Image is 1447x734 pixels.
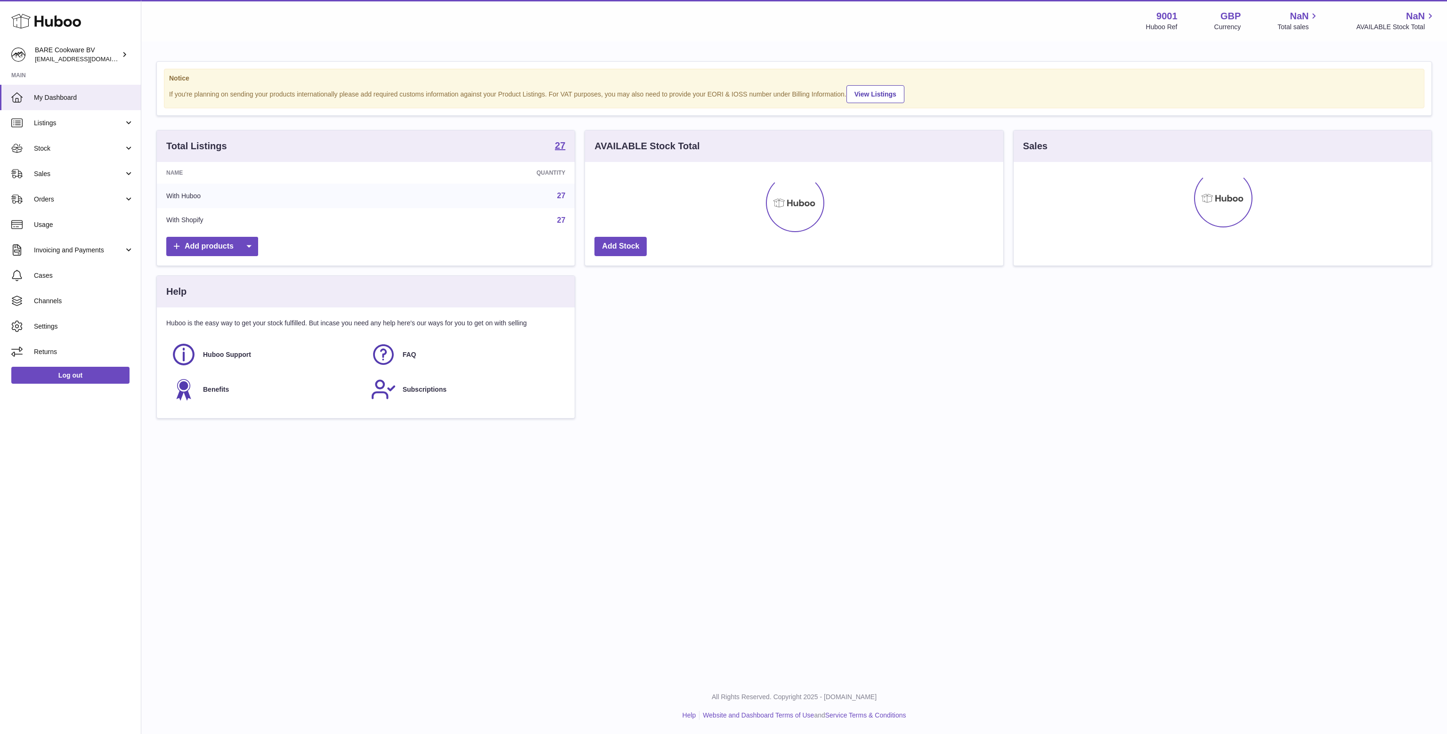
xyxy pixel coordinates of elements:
a: NaN AVAILABLE Stock Total [1356,10,1436,32]
span: Returns [34,347,134,356]
span: [EMAIL_ADDRESS][DOMAIN_NAME] [35,55,138,63]
span: AVAILABLE Stock Total [1356,23,1436,32]
li: and [699,711,906,720]
h3: Sales [1023,140,1048,153]
span: Cases [34,271,134,280]
a: Help [683,711,696,719]
img: info@barecookware.com [11,48,25,62]
span: NaN [1290,10,1309,23]
strong: Notice [169,74,1419,83]
a: 27 [555,141,565,152]
a: Log out [11,367,130,384]
span: Stock [34,144,124,153]
span: FAQ [403,350,416,359]
div: Currency [1214,23,1241,32]
th: Quantity [382,162,575,184]
strong: GBP [1220,10,1241,23]
a: 27 [557,216,566,224]
h3: AVAILABLE Stock Total [594,140,699,153]
p: All Rights Reserved. Copyright 2025 - [DOMAIN_NAME] [149,693,1439,702]
div: BARE Cookware BV [35,46,120,64]
span: Channels [34,297,134,306]
span: Sales [34,169,124,178]
span: Subscriptions [403,385,447,394]
span: Listings [34,119,124,128]
a: View Listings [846,85,904,103]
h3: Total Listings [166,140,227,153]
h3: Help [166,285,187,298]
td: With Huboo [157,184,382,208]
a: Subscriptions [371,377,561,402]
a: 27 [557,192,566,200]
a: Benefits [171,377,361,402]
strong: 27 [555,141,565,150]
div: If you're planning on sending your products internationally please add required customs informati... [169,84,1419,103]
span: Huboo Support [203,350,251,359]
a: FAQ [371,342,561,367]
a: Huboo Support [171,342,361,367]
span: Usage [34,220,134,229]
a: Add Stock [594,237,647,256]
p: Huboo is the easy way to get your stock fulfilled. But incase you need any help here's our ways f... [166,319,565,328]
span: NaN [1406,10,1425,23]
a: Website and Dashboard Terms of Use [703,711,814,719]
span: Total sales [1277,23,1319,32]
span: Invoicing and Payments [34,246,124,255]
div: Huboo Ref [1146,23,1178,32]
span: Settings [34,322,134,331]
a: Add products [166,237,258,256]
span: Orders [34,195,124,204]
a: Service Terms & Conditions [825,711,906,719]
th: Name [157,162,382,184]
td: With Shopify [157,208,382,233]
strong: 9001 [1156,10,1178,23]
a: NaN Total sales [1277,10,1319,32]
span: My Dashboard [34,93,134,102]
span: Benefits [203,385,229,394]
